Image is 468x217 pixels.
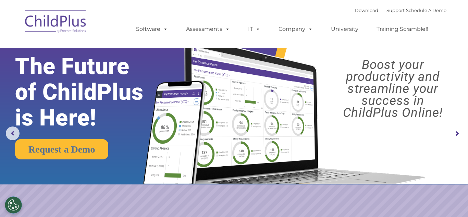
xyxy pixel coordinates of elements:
[370,22,435,36] a: Training Scramble!!
[129,22,175,36] a: Software
[324,22,365,36] a: University
[22,5,90,40] img: ChildPlus by Procare Solutions
[241,22,267,36] a: IT
[95,73,124,79] span: Phone number
[95,45,116,50] span: Last name
[15,53,164,131] rs-layer: The Future of ChildPlus is Here!
[15,139,108,159] a: Request a Demo
[406,8,446,13] a: Schedule A Demo
[355,8,446,13] font: |
[355,8,378,13] a: Download
[323,59,462,119] rs-layer: Boost your productivity and streamline your success in ChildPlus Online!
[5,196,22,214] button: Cookies Settings
[386,8,405,13] a: Support
[272,22,320,36] a: Company
[179,22,237,36] a: Assessments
